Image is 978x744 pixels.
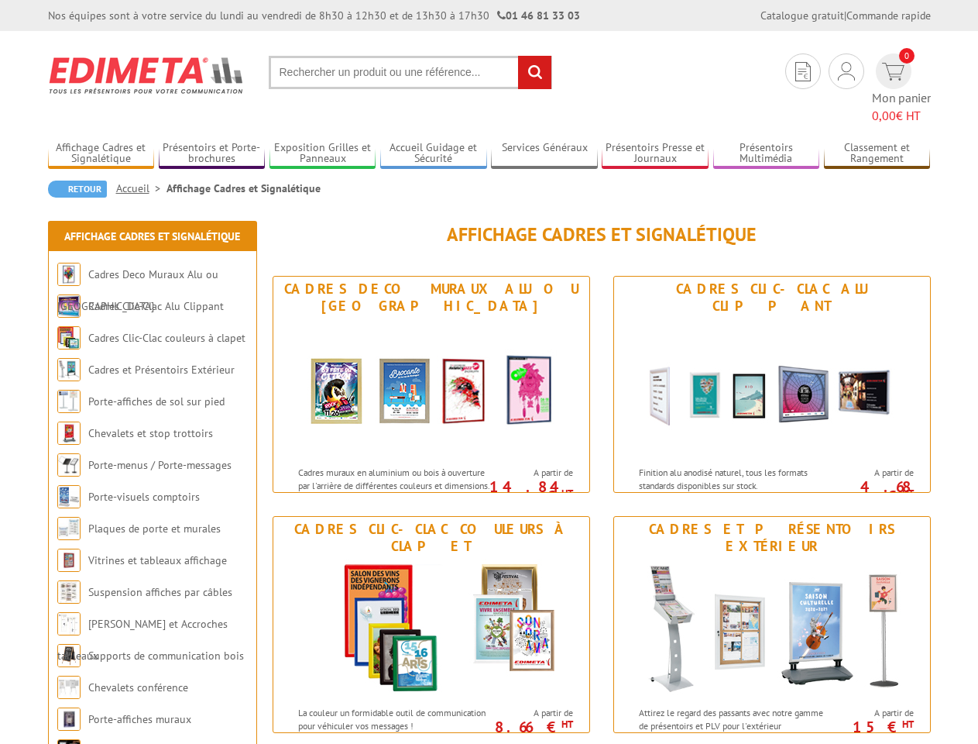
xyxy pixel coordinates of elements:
img: Porte-affiches de sol sur pied [57,390,81,413]
span: 0 [899,48,915,64]
img: Cadres Deco Muraux Alu ou Bois [57,263,81,286]
a: Cadres et Présentoirs Extérieur [88,363,235,377]
img: Suspension affiches par câbles [57,580,81,604]
img: Chevalets conférence [57,676,81,699]
a: Cadres Deco Muraux Alu ou [GEOGRAPHIC_DATA] Cadres Deco Muraux Alu ou Bois Cadres muraux en alumi... [273,276,590,493]
span: 0,00 [872,108,896,123]
p: Cadres muraux en aluminium ou bois à ouverture par l'arrière de différentes couleurs et dimension... [298,466,490,519]
div: Cadres et Présentoirs Extérieur [618,521,926,555]
img: Cadres et Présentoirs Extérieur [629,559,915,698]
a: Cadres Deco Muraux Alu ou [GEOGRAPHIC_DATA] [57,267,218,313]
a: Plaques de porte et murales [88,522,221,536]
a: Présentoirs Multimédia [713,141,820,167]
a: Porte-affiches muraux [88,712,191,726]
div: Nos équipes sont à votre service du lundi au vendredi de 8h30 à 12h30 et de 13h30 à 17h30 [48,8,580,23]
p: 8.66 € [486,722,573,732]
span: A partir de [494,467,573,479]
a: Supports de communication bois [88,649,244,663]
a: Retour [48,181,107,198]
img: Cadres Clic-Clac Alu Clippant [629,319,915,458]
img: Cadres et Présentoirs Extérieur [57,358,81,381]
p: 14.84 € [486,482,573,501]
a: Catalogue gratuit [760,9,844,22]
a: Chevalets et stop trottoirs [88,426,213,440]
img: devis rapide [795,62,811,81]
div: Cadres Clic-Clac Alu Clippant [618,281,926,315]
span: A partir de [835,707,914,719]
img: Cimaises et Accroches tableaux [57,612,81,635]
p: Finition alu anodisé naturel, tous les formats standards disponibles sur stock. [639,466,831,492]
a: Porte-affiches de sol sur pied [88,394,225,408]
a: [PERSON_NAME] et Accroches tableaux [57,617,228,663]
a: Services Généraux [491,141,598,167]
a: devis rapide 0 Mon panier 0,00€ HT [872,53,931,125]
a: Affichage Cadres et Signalétique [48,141,155,167]
span: A partir de [835,467,914,479]
p: 4.68 € [827,482,914,501]
strong: 01 46 81 33 03 [497,9,580,22]
img: Porte-affiches muraux [57,708,81,731]
a: Vitrines et tableaux affichage [88,553,227,567]
img: Cadres Clic-Clac couleurs à clapet [57,326,81,350]
a: Classement et Rangement [824,141,931,167]
input: Rechercher un produit ou une référence... [269,56,552,89]
img: Porte-menus / Porte-messages [57,453,81,477]
img: devis rapide [838,62,855,81]
a: Présentoirs Presse et Journaux [602,141,709,167]
sup: HT [902,718,914,731]
h1: Affichage Cadres et Signalétique [273,225,931,245]
a: Cadres Clic-Clac couleurs à clapet [88,331,245,345]
a: Affichage Cadres et Signalétique [64,229,240,243]
a: Chevalets conférence [88,680,188,694]
div: | [760,8,931,23]
img: Cadres Deco Muraux Alu ou Bois [288,319,575,458]
img: Vitrines et tableaux affichage [57,549,81,572]
div: Cadres Clic-Clac couleurs à clapet [277,521,585,555]
a: Cadres et Présentoirs Extérieur Cadres et Présentoirs Extérieur Attirez le regard des passants av... [613,516,931,733]
a: Cadres Clic-Clac Alu Clippant [88,299,224,313]
a: Accueil [116,181,166,195]
a: Porte-menus / Porte-messages [88,458,232,472]
a: Accueil Guidage et Sécurité [380,141,487,167]
a: Exposition Grilles et Panneaux [269,141,376,167]
div: Cadres Deco Muraux Alu ou [GEOGRAPHIC_DATA] [277,281,585,315]
img: Chevalets et stop trottoirs [57,422,81,445]
p: 15 € [827,722,914,732]
input: rechercher [518,56,551,89]
p: Attirez le regard des passants avec notre gamme de présentoirs et PLV pour l'extérieur [639,706,831,732]
a: Suspension affiches par câbles [88,585,232,599]
a: Porte-visuels comptoirs [88,490,200,504]
a: Commande rapide [846,9,931,22]
img: Edimeta [48,46,245,104]
span: A partir de [494,707,573,719]
img: Porte-visuels comptoirs [57,485,81,508]
a: Présentoirs et Porte-brochures [159,141,266,167]
sup: HT [561,718,573,731]
sup: HT [902,487,914,500]
sup: HT [561,487,573,500]
span: Mon panier [872,89,931,125]
img: devis rapide [882,63,904,81]
span: € HT [872,107,931,125]
img: Plaques de porte et murales [57,517,81,540]
a: Cadres Clic-Clac Alu Clippant Cadres Clic-Clac Alu Clippant Finition alu anodisé naturel, tous le... [613,276,931,493]
img: Cadres Clic-Clac couleurs à clapet [288,559,575,698]
a: Cadres Clic-Clac couleurs à clapet Cadres Clic-Clac couleurs à clapet La couleur un formidable ou... [273,516,590,733]
li: Affichage Cadres et Signalétique [166,181,321,196]
p: La couleur un formidable outil de communication pour véhiculer vos messages ! [298,706,490,732]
